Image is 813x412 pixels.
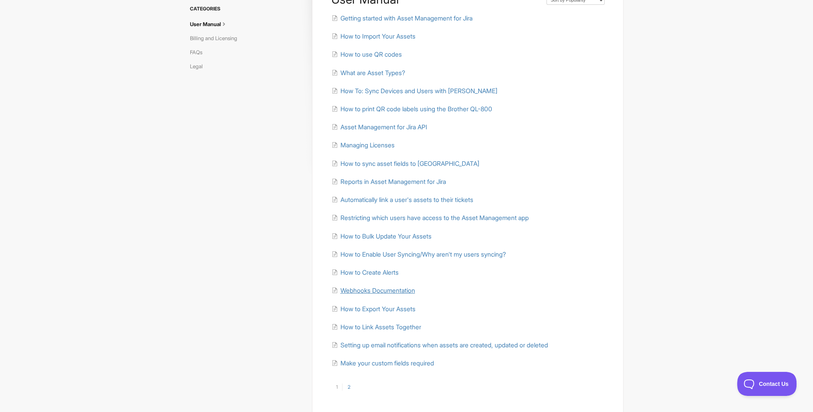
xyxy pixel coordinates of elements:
[340,251,505,258] span: How to Enable User Syncing/Why aren't my users syncing?
[340,69,405,77] span: What are Asset Types?
[331,269,398,276] a: How to Create Alerts
[340,233,431,240] span: How to Bulk Update Your Assets
[331,214,528,222] a: Restricting which users have access to the Asset Management app
[331,51,401,58] a: How to use QR codes
[342,383,355,391] a: 2
[331,33,415,40] a: How to Import Your Assets
[340,287,415,294] span: Webhooks Documentation
[331,87,497,95] a: How To: Sync Devices and Users with [PERSON_NAME]
[340,196,473,204] span: Automatically link a user's assets to their tickets
[340,33,415,40] span: How to Import Your Assets
[331,383,342,391] a: 1
[190,60,209,73] a: Legal
[340,305,415,313] span: How to Export Your Assets
[340,359,434,367] span: Make your custom fields required
[340,160,479,167] span: How to sync asset fields to [GEOGRAPHIC_DATA]
[331,141,394,149] a: Managing Licenses
[331,69,405,77] a: What are Asset Types?
[340,105,492,113] span: How to print QR code labels using the Brother QL-800
[340,141,394,149] span: Managing Licenses
[340,51,401,58] span: How to use QR codes
[190,2,290,16] h3: Categories
[340,14,472,22] span: Getting started with Asset Management for Jira
[190,46,208,59] a: FAQs
[340,87,497,95] span: How To: Sync Devices and Users with [PERSON_NAME]
[331,251,505,258] a: How to Enable User Syncing/Why aren't my users syncing?
[331,323,421,331] a: How to Link Assets Together
[331,196,473,204] a: Automatically link a user's assets to their tickets
[190,18,234,31] a: User Manual
[331,178,446,186] a: Reports in Asset Management for Jira
[331,233,431,240] a: How to Bulk Update Your Assets
[340,214,528,222] span: Restricting which users have access to the Asset Management app
[331,105,492,113] a: How to print QR code labels using the Brother QL-800
[331,341,548,349] a: Setting up email notifications when assets are created, updated or deleted
[340,178,446,186] span: Reports in Asset Management for Jira
[340,323,421,331] span: How to Link Assets Together
[331,287,415,294] a: Webhooks Documentation
[340,269,398,276] span: How to Create Alerts
[331,123,427,131] a: Asset Management for Jira API
[737,372,797,396] iframe: Toggle Customer Support
[331,14,472,22] a: Getting started with Asset Management for Jira
[340,341,548,349] span: Setting up email notifications when assets are created, updated or deleted
[190,32,243,45] a: Billing and Licensing
[331,160,479,167] a: How to sync asset fields to [GEOGRAPHIC_DATA]
[331,305,415,313] a: How to Export Your Assets
[340,123,427,131] span: Asset Management for Jira API
[331,359,434,367] a: Make your custom fields required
